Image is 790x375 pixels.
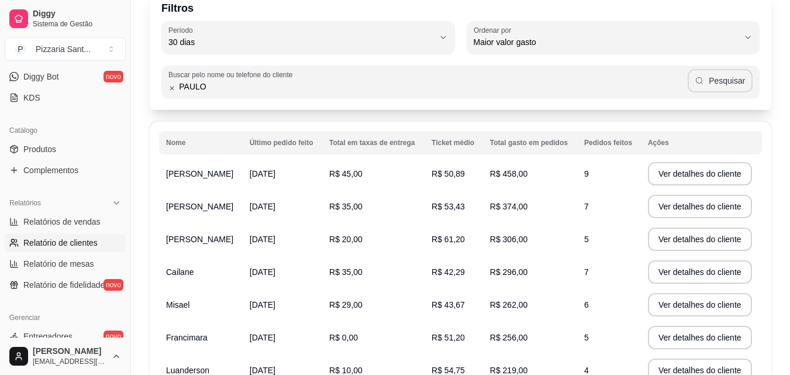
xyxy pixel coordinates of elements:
span: 4 [584,366,589,375]
span: R$ 51,20 [432,333,465,342]
span: 9 [584,169,589,178]
span: Relatório de clientes [23,237,98,249]
button: Ver detalhes do cliente [648,293,752,316]
span: Complementos [23,164,78,176]
span: R$ 43,67 [432,300,465,309]
label: Período [168,25,196,35]
span: 30 dias [168,36,434,48]
a: Complementos [5,161,126,180]
span: [DATE] [250,235,275,244]
a: Relatório de clientes [5,233,126,252]
span: 6 [584,300,589,309]
span: Relatório de fidelidade [23,279,105,291]
span: R$ 61,20 [432,235,465,244]
th: Ações [641,131,762,154]
span: R$ 10,00 [329,366,363,375]
button: Ver detalhes do cliente [648,162,752,185]
span: R$ 50,89 [432,169,465,178]
label: Ordenar por [474,25,515,35]
span: [EMAIL_ADDRESS][DOMAIN_NAME] [33,357,107,366]
span: Relatórios de vendas [23,216,101,228]
span: R$ 35,00 [329,202,363,211]
span: Produtos [23,143,56,155]
th: Último pedido feito [243,131,322,154]
div: Gerenciar [5,308,126,327]
span: Entregadores [23,331,73,342]
th: Total gasto em pedidos [483,131,577,154]
span: KDS [23,92,40,104]
span: R$ 29,00 [329,300,363,309]
span: R$ 296,00 [490,267,528,277]
span: R$ 42,29 [432,267,465,277]
span: P [15,43,26,55]
span: Diggy [33,9,121,19]
th: Total em taxas de entrega [322,131,425,154]
a: Entregadoresnovo [5,327,126,346]
input: Buscar pelo nome ou telefone do cliente [175,81,687,92]
a: KDS [5,88,126,107]
span: [PERSON_NAME] [33,346,107,357]
span: Diggy Bot [23,71,59,82]
span: 5 [584,235,589,244]
span: Maior valor gasto [474,36,739,48]
span: R$ 53,43 [432,202,465,211]
span: Relatório de mesas [23,258,94,270]
th: Ticket médio [425,131,483,154]
button: Ver detalhes do cliente [648,228,752,251]
button: Período30 dias [161,21,455,54]
span: [DATE] [250,267,275,277]
span: R$ 306,00 [490,235,528,244]
span: [DATE] [250,202,275,211]
span: Misael [166,300,189,309]
span: R$ 262,00 [490,300,528,309]
span: [DATE] [250,169,275,178]
span: R$ 0,00 [329,333,358,342]
span: Relatórios [9,198,41,208]
a: Relatórios de vendas [5,212,126,231]
span: R$ 374,00 [490,202,528,211]
label: Buscar pelo nome ou telefone do cliente [168,70,296,80]
span: Luanderson [166,366,209,375]
span: [DATE] [250,366,275,375]
button: Ver detalhes do cliente [648,260,752,284]
a: Relatório de fidelidadenovo [5,276,126,294]
span: Cailane [166,267,194,277]
span: [PERSON_NAME] [166,169,233,178]
span: [DATE] [250,333,275,342]
span: [PERSON_NAME] [166,202,233,211]
a: Relatório de mesas [5,254,126,273]
div: Pizzaria Sant ... [36,43,91,55]
button: Pesquisar [688,69,753,92]
span: 7 [584,202,589,211]
button: Ver detalhes do cliente [648,195,752,218]
span: R$ 54,75 [432,366,465,375]
span: 5 [584,333,589,342]
span: Sistema de Gestão [33,19,121,29]
button: Select a team [5,37,126,61]
th: Pedidos feitos [577,131,641,154]
button: [PERSON_NAME][EMAIL_ADDRESS][DOMAIN_NAME] [5,342,126,370]
span: R$ 20,00 [329,235,363,244]
span: R$ 219,00 [490,366,528,375]
a: DiggySistema de Gestão [5,5,126,33]
span: [DATE] [250,300,275,309]
a: Produtos [5,140,126,159]
span: 7 [584,267,589,277]
span: [PERSON_NAME] [166,235,233,244]
button: Ver detalhes do cliente [648,326,752,349]
button: Ordenar porMaior valor gasto [467,21,760,54]
span: R$ 45,00 [329,169,363,178]
div: Catálogo [5,121,126,140]
span: R$ 35,00 [329,267,363,277]
span: R$ 458,00 [490,169,528,178]
th: Nome [159,131,243,154]
span: R$ 256,00 [490,333,528,342]
a: Diggy Botnovo [5,67,126,86]
span: Francimara [166,333,208,342]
